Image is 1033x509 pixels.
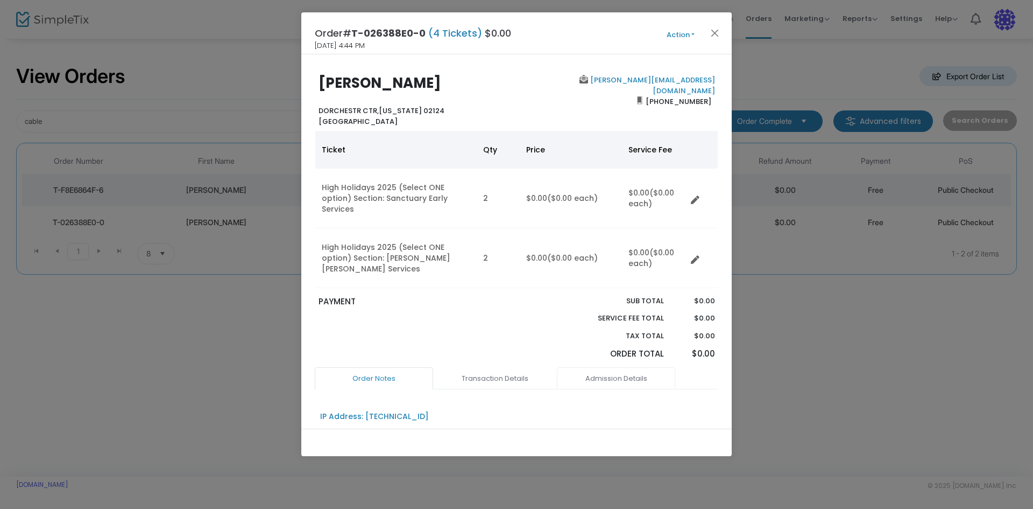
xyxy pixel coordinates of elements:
span: T-026388E0-0 [351,26,426,40]
button: Action [648,29,713,41]
span: ($0.00 each) [628,187,674,209]
td: $0.00 [520,228,622,288]
span: [DATE] 4:44 PM [315,40,365,51]
p: PAYMENT [319,296,512,308]
p: $0.00 [674,296,714,306]
a: Transaction Details [436,367,554,390]
div: IP Address: [TECHNICAL_ID] [320,411,429,422]
td: $0.00 [520,169,622,228]
b: [PERSON_NAME] [319,73,441,93]
span: ($0.00 each) [628,247,674,269]
td: $0.00 [622,169,687,228]
p: Service Fee Total [572,313,664,324]
a: [PERSON_NAME][EMAIL_ADDRESS][DOMAIN_NAME] [588,75,715,96]
h4: Order# $0.00 [315,26,511,40]
td: High Holidays 2025 (Select ONE option) Section: [PERSON_NAME] [PERSON_NAME] Services [315,228,477,288]
p: Sub total [572,296,664,306]
p: $0.00 [674,313,714,324]
a: Admission Details [557,367,675,390]
td: 2 [477,228,520,288]
div: Data table [315,131,718,288]
button: Close [708,26,722,40]
span: [PHONE_NUMBER] [642,93,715,110]
span: ($0.00 each) [547,193,598,204]
td: High Holidays 2025 (Select ONE option) Section: Sanctuary Early Services [315,169,477,228]
span: DORCHESTR CTR, [319,106,379,116]
p: Order Total [572,348,664,360]
td: 2 [477,169,520,228]
p: $0.00 [674,348,714,360]
th: Price [520,131,622,169]
th: Qty [477,131,520,169]
p: $0.00 [674,331,714,341]
td: $0.00 [622,228,687,288]
b: [US_STATE] 02124 [GEOGRAPHIC_DATA] [319,106,444,127]
span: ($0.00 each) [547,253,598,263]
a: Order Notes [315,367,433,390]
th: Ticket [315,131,477,169]
p: Tax Total [572,331,664,341]
span: (4 Tickets) [426,26,485,40]
th: Service Fee [622,131,687,169]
